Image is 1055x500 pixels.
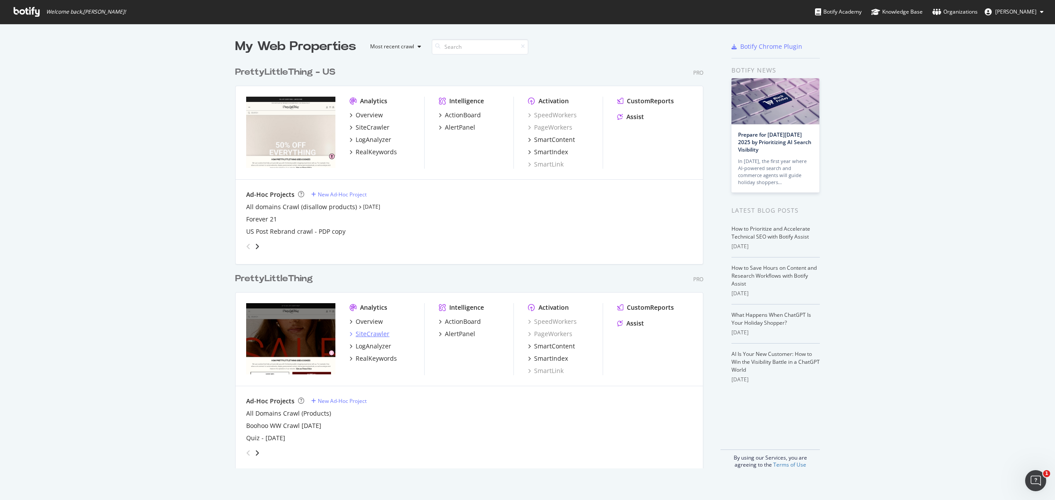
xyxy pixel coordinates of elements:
[356,317,383,326] div: Overview
[731,65,820,75] div: Botify news
[349,123,389,132] a: SiteCrawler
[360,97,387,105] div: Analytics
[534,135,575,144] div: SmartContent
[528,354,568,363] a: SmartIndex
[445,123,475,132] div: AlertPanel
[349,148,397,156] a: RealKeywords
[363,203,380,210] a: [DATE]
[243,446,254,460] div: angle-left
[235,55,710,468] div: grid
[731,376,820,384] div: [DATE]
[1043,470,1050,477] span: 1
[349,135,391,144] a: LogAnalyzer
[731,243,820,250] div: [DATE]
[978,5,1051,19] button: [PERSON_NAME]
[627,97,674,105] div: CustomReports
[626,112,644,121] div: Assist
[349,317,383,326] a: Overview
[538,97,569,105] div: Activation
[528,123,572,132] a: PageWorkers
[349,354,397,363] a: RealKeywords
[349,111,383,120] a: Overview
[617,97,674,105] a: CustomReports
[235,38,356,55] div: My Web Properties
[235,272,316,285] a: PrettyLittleThing
[318,191,367,198] div: New Ad-Hoc Project
[254,449,260,457] div: angle-right
[528,111,577,120] a: SpeedWorkers
[627,303,674,312] div: CustomReports
[246,190,295,199] div: Ad-Hoc Projects
[246,434,285,442] a: Quiz - [DATE]
[773,461,806,468] a: Terms of Use
[318,397,367,405] div: New Ad-Hoc Project
[720,449,820,468] div: By using our Services, you are agreeing to the
[246,421,321,430] a: Boohoo WW Crawl [DATE]
[740,42,802,51] div: Botify Chrome Plugin
[528,135,575,144] a: SmartContent
[731,350,820,373] a: AI Is Your New Customer: How to Win the Visibility Battle in a ChatGPT World
[445,317,481,326] div: ActionBoard
[356,123,389,132] div: SiteCrawler
[534,342,575,351] div: SmartContent
[731,42,802,51] a: Botify Chrome Plugin
[243,239,254,254] div: angle-left
[356,135,391,144] div: LogAnalyzer
[246,409,331,418] a: All Domains Crawl (Products)
[439,330,475,338] a: AlertPanel
[235,66,339,79] a: PrettyLittleThing - US
[246,203,357,211] a: All domains Crawl (disallow products)
[246,97,335,168] img: prettylittlething.us
[360,303,387,312] div: Analytics
[693,275,703,283] div: Pro
[235,66,335,79] div: PrettyLittleThing - US
[356,148,397,156] div: RealKeywords
[439,123,475,132] a: AlertPanel
[932,7,978,16] div: Organizations
[534,354,568,363] div: SmartIndex
[349,342,391,351] a: LogAnalyzer
[738,158,813,186] div: In [DATE], the first year where AI-powered search and commerce agents will guide holiday shoppers…
[528,317,577,326] a: SpeedWorkers
[528,148,568,156] a: SmartIndex
[311,191,367,198] a: New Ad-Hoc Project
[731,206,820,215] div: Latest Blog Posts
[246,397,295,406] div: Ad-Hoc Projects
[617,319,644,328] a: Assist
[356,330,389,338] div: SiteCrawler
[534,148,568,156] div: SmartIndex
[995,8,1037,15] span: Martha Williams
[445,330,475,338] div: AlertPanel
[363,40,425,54] button: Most recent crawl
[731,264,817,287] a: How to Save Hours on Content and Research Workflows with Botify Assist
[731,225,810,240] a: How to Prioritize and Accelerate Technical SEO with Botify Assist
[235,272,313,285] div: PrettyLittleThing
[538,303,569,312] div: Activation
[617,112,644,121] a: Assist
[349,330,389,338] a: SiteCrawler
[528,330,572,338] div: PageWorkers
[528,366,564,375] a: SmartLink
[626,319,644,328] div: Assist
[617,303,674,312] a: CustomReports
[738,131,811,153] a: Prepare for [DATE][DATE] 2025 by Prioritizing AI Search Visibility
[731,78,819,124] img: Prepare for Black Friday 2025 by Prioritizing AI Search Visibility
[246,215,277,224] a: Forever 21
[445,111,481,120] div: ActionBoard
[370,44,414,49] div: Most recent crawl
[246,227,346,236] a: US Post Rebrand crawl - PDP copy
[731,290,820,297] div: [DATE]
[815,7,862,16] div: Botify Academy
[528,160,564,169] a: SmartLink
[731,329,820,337] div: [DATE]
[439,317,481,326] a: ActionBoard
[356,111,383,120] div: Overview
